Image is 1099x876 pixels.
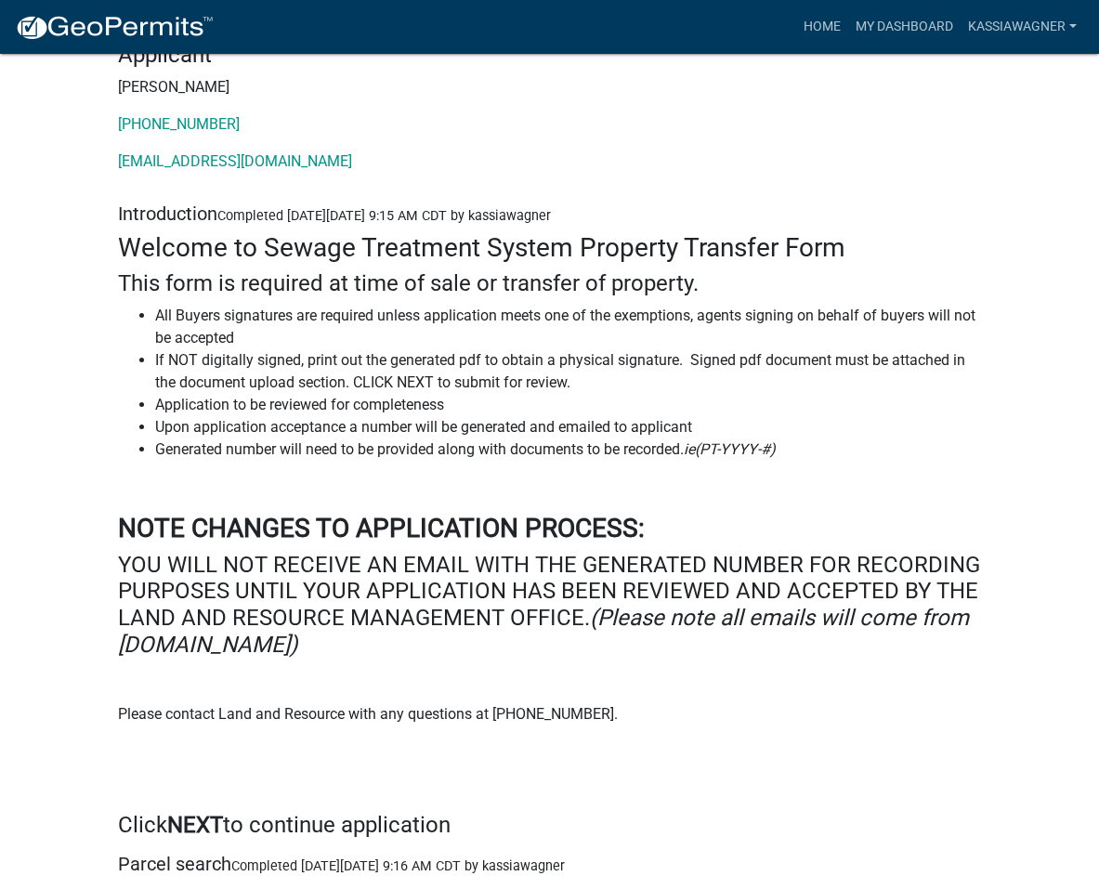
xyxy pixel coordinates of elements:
[961,9,1084,45] a: kassiawagner
[118,203,982,225] h5: Introduction
[155,394,982,416] li: Application to be reviewed for completeness
[118,703,982,726] p: Please contact Land and Resource with any questions at [PHONE_NUMBER].
[118,76,982,98] p: [PERSON_NAME]
[118,552,982,659] h4: YOU WILL NOT RECEIVE AN EMAIL WITH THE GENERATED NUMBER FOR RECORDING PURPOSES UNTIL YOUR APPLICA...
[167,812,223,838] strong: NEXT
[231,858,565,874] span: Completed [DATE][DATE] 9:16 AM CDT by kassiawagner
[118,605,969,658] i: (Please note all emails will come from [DOMAIN_NAME])
[118,115,240,133] a: [PHONE_NUMBER]
[796,9,848,45] a: Home
[118,232,982,264] h3: Welcome to Sewage Treatment System Property Transfer Form
[155,416,982,438] li: Upon application acceptance a number will be generated and emailed to applicant
[118,812,982,839] h4: Click to continue application
[155,305,982,349] li: All Buyers signatures are required unless application meets one of the exemptions, agents signing...
[155,438,982,461] li: Generated number will need to be provided along with documents to be recorded.
[155,349,982,394] li: If NOT digitally signed, print out the generated pdf to obtain a physical signature. Signed pdf d...
[118,853,982,875] h5: Parcel search
[217,208,551,224] span: Completed [DATE][DATE] 9:15 AM CDT by kassiawagner
[118,270,982,297] h4: This form is required at time of sale or transfer of property.
[118,42,982,69] h4: Applicant
[684,440,776,458] i: ie(PT-YYYY-#)
[848,9,961,45] a: My Dashboard
[118,513,645,543] strong: NOTE CHANGES TO APPLICATION PROCESS:
[118,152,352,170] a: [EMAIL_ADDRESS][DOMAIN_NAME]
